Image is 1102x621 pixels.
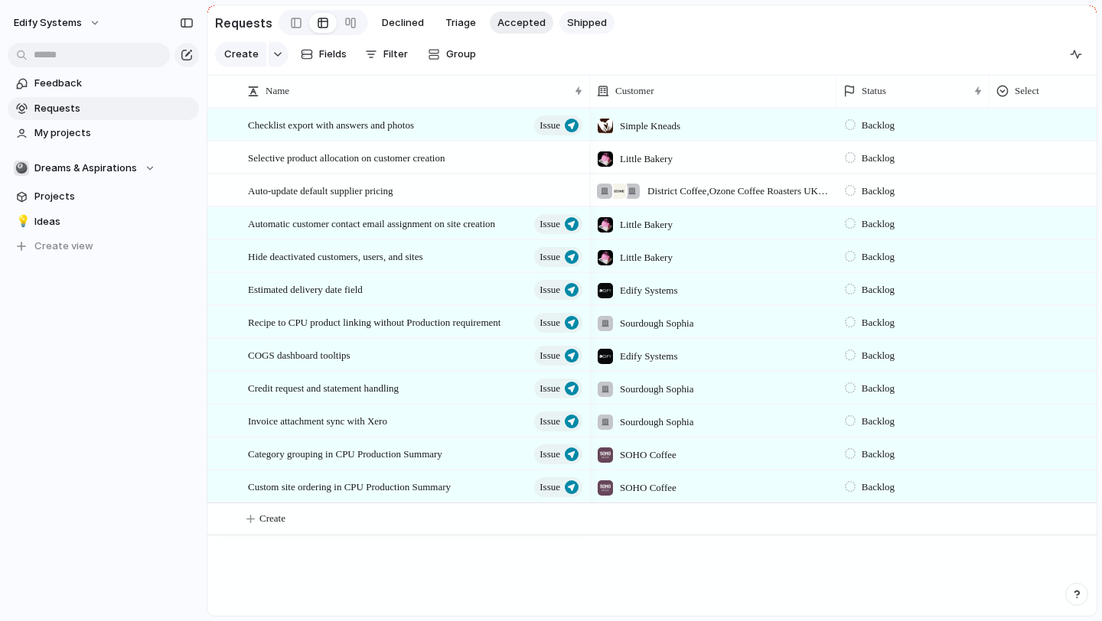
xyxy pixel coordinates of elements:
span: Backlog [862,118,895,133]
button: Fields [295,42,353,67]
span: Little Bakery [620,250,673,265]
span: Filter [383,47,408,62]
span: Hide deactivated customers, users, and sites [248,247,423,265]
button: Issue [534,379,582,398]
span: Customer [615,83,654,99]
span: Requests [34,101,194,116]
button: Issue [534,411,582,431]
span: Declined [382,15,424,31]
span: Backlog [862,414,895,429]
span: Little Bakery [620,151,673,167]
span: Triage [445,15,476,31]
span: Backlog [862,348,895,363]
span: Accepted [497,15,546,31]
span: Feedback [34,76,194,91]
button: Group [420,42,484,67]
button: Issue [534,247,582,267]
button: Filter [359,42,414,67]
button: Issue [534,477,582,497]
button: Issue [534,115,582,135]
span: Fields [319,47,347,62]
span: Create [259,511,285,526]
span: Edify Systems [620,349,677,364]
span: Automatic customer contact email assignment on site creation [248,214,495,232]
a: My projects [8,122,199,145]
span: Auto-update default supplier pricing [248,181,393,199]
span: Dreams & Aspirations [34,161,137,176]
span: COGS dashboard tooltips [248,346,350,363]
span: Issue [540,279,560,301]
span: Shipped [567,15,607,31]
button: Issue [534,280,582,300]
span: Select [1015,83,1039,99]
span: Checklist export with answers and photos [248,115,414,133]
span: District Coffee , Ozone Coffee Roasters UK Ltd , [PERSON_NAME] [647,184,830,199]
button: Edify Systems [7,11,109,35]
span: Credit request and statement handling [248,379,399,396]
span: Backlog [862,480,895,495]
span: Issue [540,246,560,268]
a: Feedback [8,72,199,95]
button: Shipped [559,11,615,34]
button: Create [215,42,266,67]
span: Estimated delivery date field [248,280,363,297]
span: Issue [540,345,560,366]
span: Edify Systems [14,15,82,31]
span: Issue [540,476,560,498]
span: Invoice attachment sync with Xero [248,411,387,429]
span: Backlog [862,249,895,265]
div: 🎱 [14,161,29,176]
span: Backlog [862,184,895,199]
button: 💡 [14,214,29,229]
span: Sourdough Sophia [620,316,693,331]
button: Create view [8,235,199,258]
button: 🎱Dreams & Aspirations [8,157,199,180]
a: Requests [8,97,199,120]
span: Projects [34,189,194,204]
span: Issue [540,378,560,399]
span: Backlog [862,447,895,462]
span: SOHO Coffee [620,480,677,496]
span: Backlog [862,282,895,297]
span: My projects [34,125,194,141]
a: 💡Ideas [8,210,199,233]
span: Ideas [34,214,194,229]
span: Backlog [862,216,895,232]
h2: Requests [215,14,272,32]
div: 💡 [16,213,27,230]
span: Issue [540,213,560,235]
span: Sourdough Sophia [620,415,693,430]
button: Accepted [490,11,553,34]
button: Issue [534,346,582,366]
button: Issue [534,444,582,464]
button: Issue [534,214,582,234]
span: Category grouping in CPU Production Summary [248,444,442,462]
span: Create view [34,239,93,254]
span: Issue [540,312,560,333]
span: Backlog [862,381,895,396]
span: SOHO Coffee [620,447,677,463]
span: Issue [540,115,560,136]
span: Create [224,47,259,62]
span: Group [446,47,476,62]
span: Edify Systems [620,283,677,298]
span: Selective product allocation on customer creation [248,148,445,166]
span: Name [266,83,289,99]
span: Recipe to CPU product linking without Production requirement [248,313,500,330]
span: Status [862,83,886,99]
span: Backlog [862,315,895,330]
span: Issue [540,411,560,432]
button: Issue [534,313,582,333]
button: Triage [438,11,484,34]
span: Issue [540,444,560,465]
button: Declined [374,11,432,34]
span: Little Bakery [620,217,673,232]
span: Simple Kneads [620,119,680,134]
span: Custom site ordering in CPU Production Summary [248,477,451,495]
span: Backlog [862,151,895,166]
span: Sourdough Sophia [620,382,693,397]
a: Projects [8,185,199,208]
